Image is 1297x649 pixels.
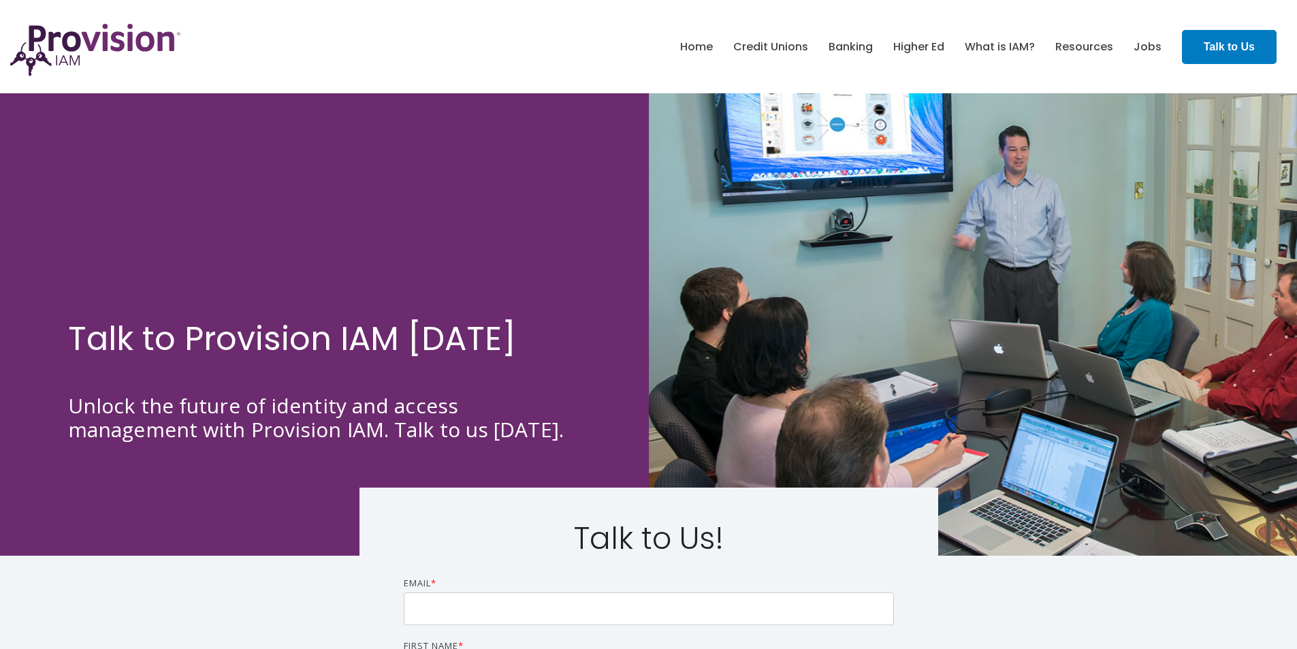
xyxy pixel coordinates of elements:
[670,25,1172,69] nav: menu
[68,392,564,443] span: Unlock the future of identity and access management with Provision IAM. Talk to us [DATE].
[1134,35,1162,59] a: Jobs
[404,522,894,556] h2: Talk to Us!
[680,35,713,59] a: Home
[1055,35,1113,59] a: Resources
[68,316,516,362] span: Talk to Provision IAM [DATE]
[1204,41,1255,52] strong: Talk to Us
[965,35,1035,59] a: What is IAM?
[1182,30,1277,64] a: Talk to Us
[10,24,180,76] img: ProvisionIAM-Logo-Purple
[404,577,431,589] span: Email
[733,35,808,59] a: Credit Unions
[893,35,944,59] a: Higher Ed
[829,35,873,59] a: Banking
